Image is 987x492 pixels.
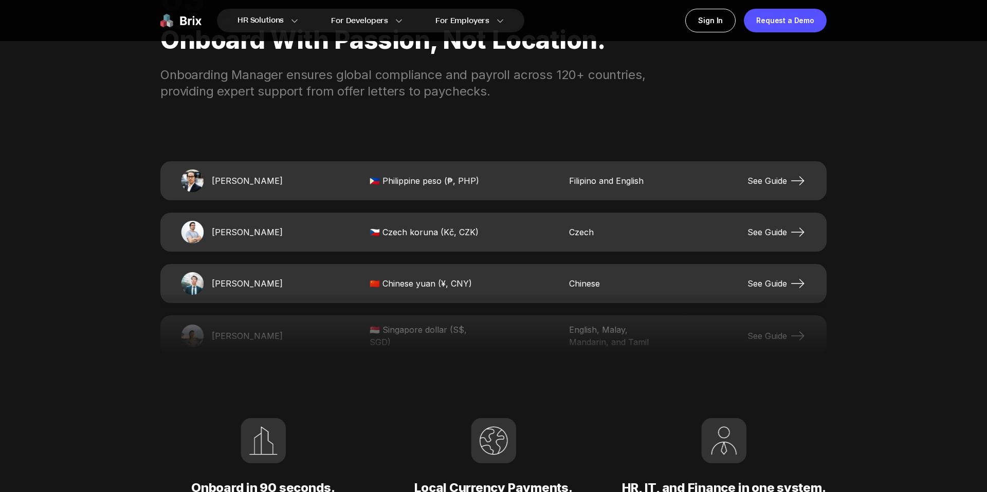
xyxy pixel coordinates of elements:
[569,226,662,238] span: Czech
[569,175,662,187] span: Filipino and English
[160,67,687,100] div: Onboarding Manager ensures global compliance and payroll across 120+ countries, providing expert ...
[685,9,736,32] a: Sign In
[744,9,827,32] a: Request a Demo
[747,275,806,292] a: See Guide
[237,12,284,29] span: HR Solutions
[370,175,483,187] span: 🇵🇭 Philippine peso (₱, PHP)
[747,173,806,189] a: See Guide
[370,277,483,290] span: 🇨🇳 Chinese yuan (¥, CNY)
[747,224,806,240] a: See Guide
[212,277,284,290] span: [PERSON_NAME]
[370,226,483,238] span: 🇨🇿 Czech koruna (Kč, CZK)
[212,226,284,238] span: [PERSON_NAME]
[331,15,388,26] span: For Developers
[212,175,284,187] span: [PERSON_NAME]
[435,15,489,26] span: For Employers
[569,277,662,290] span: Chinese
